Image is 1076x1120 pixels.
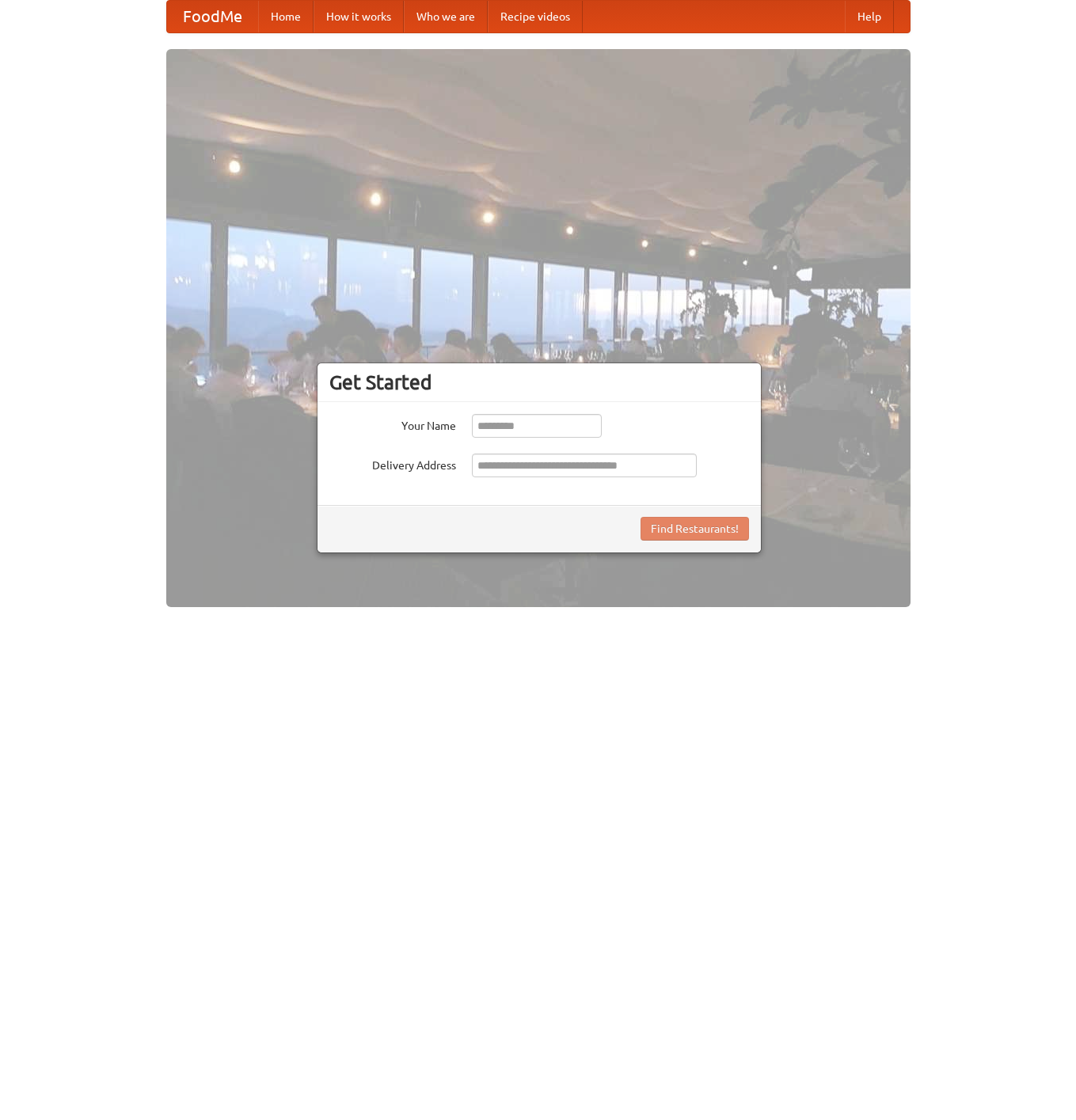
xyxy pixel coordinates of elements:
[167,1,258,32] a: FoodMe
[488,1,583,32] a: Recipe videos
[329,414,456,434] label: Your Name
[329,370,749,394] h3: Get Started
[404,1,488,32] a: Who we are
[641,517,749,541] button: Find Restaurants!
[845,1,894,32] a: Help
[258,1,314,32] a: Home
[314,1,404,32] a: How it works
[329,454,456,473] label: Delivery Address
